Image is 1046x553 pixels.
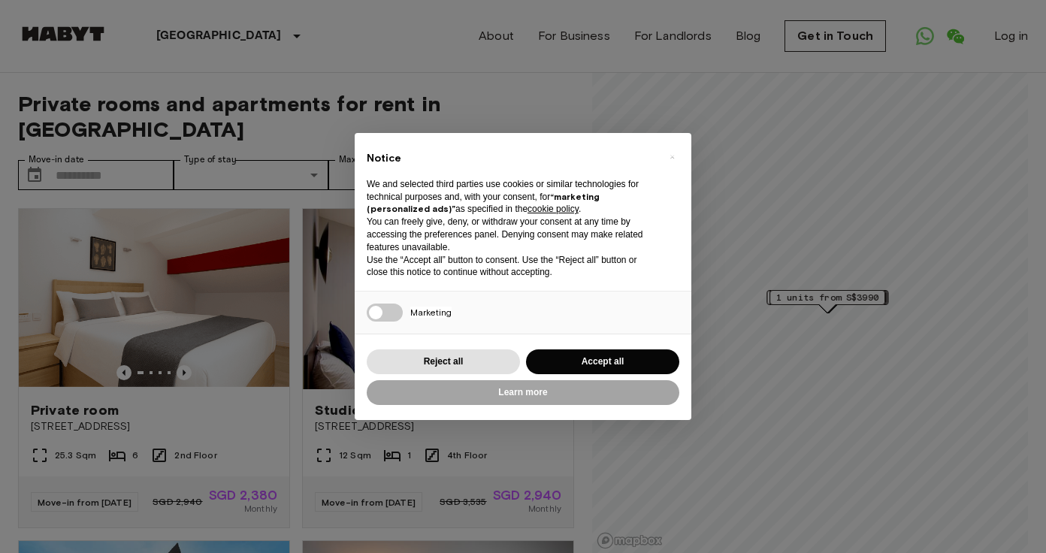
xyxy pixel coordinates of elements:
p: Use the “Accept all” button to consent. Use the “Reject all” button or close this notice to conti... [367,254,655,280]
span: Marketing [410,307,452,318]
button: Accept all [526,349,679,374]
strong: “marketing (personalized ads)” [367,191,600,215]
p: You can freely give, deny, or withdraw your consent at any time by accessing the preferences pane... [367,216,655,253]
button: Reject all [367,349,520,374]
h2: Notice [367,151,655,166]
button: Close this notice [660,145,684,169]
span: × [670,148,675,166]
a: cookie policy [528,204,579,214]
button: Learn more [367,380,679,405]
p: We and selected third parties use cookies or similar technologies for technical purposes and, wit... [367,178,655,216]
